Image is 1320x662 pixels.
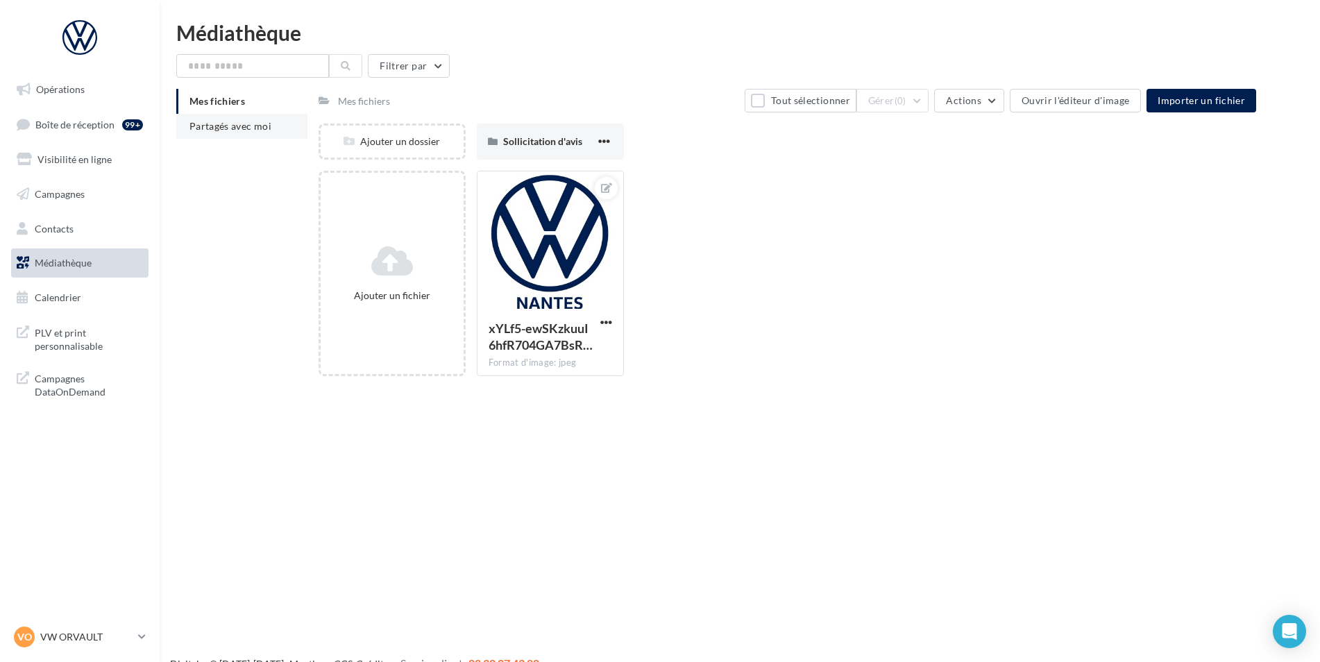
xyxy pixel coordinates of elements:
[35,118,115,130] span: Boîte de réception
[11,624,149,650] a: VO VW ORVAULT
[895,95,906,106] span: (0)
[35,369,143,399] span: Campagnes DataOnDemand
[189,95,245,107] span: Mes fichiers
[8,283,151,312] a: Calendrier
[326,289,458,303] div: Ajouter un fichier
[946,94,981,106] span: Actions
[856,89,929,112] button: Gérer(0)
[489,357,612,369] div: Format d'image: jpeg
[8,110,151,139] a: Boîte de réception99+
[745,89,856,112] button: Tout sélectionner
[8,248,151,278] a: Médiathèque
[176,22,1303,43] div: Médiathèque
[503,135,582,147] span: Sollicitation d'avis
[35,323,143,353] span: PLV et print personnalisable
[37,153,112,165] span: Visibilité en ligne
[8,364,151,405] a: Campagnes DataOnDemand
[1158,94,1245,106] span: Importer un fichier
[8,145,151,174] a: Visibilité en ligne
[35,291,81,303] span: Calendrier
[338,94,390,108] div: Mes fichiers
[1146,89,1256,112] button: Importer un fichier
[8,214,151,244] a: Contacts
[36,83,85,95] span: Opérations
[122,119,143,130] div: 99+
[35,222,74,234] span: Contacts
[1010,89,1141,112] button: Ouvrir l'éditeur d'image
[189,120,271,132] span: Partagés avec moi
[17,630,32,644] span: VO
[35,257,92,269] span: Médiathèque
[8,180,151,209] a: Campagnes
[368,54,450,78] button: Filtrer par
[934,89,1004,112] button: Actions
[40,630,133,644] p: VW ORVAULT
[35,188,85,200] span: Campagnes
[1273,615,1306,648] div: Open Intercom Messenger
[321,135,464,148] div: Ajouter un dossier
[489,321,593,353] span: xYLf5-ewSKzkuuI6hfR704GA7BsRiXUEBrclffsvPzlOyyBONQKtS3HDEF3IO9OHXWSeewG2f92sW8Ct7g=s0
[8,75,151,104] a: Opérations
[8,318,151,359] a: PLV et print personnalisable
